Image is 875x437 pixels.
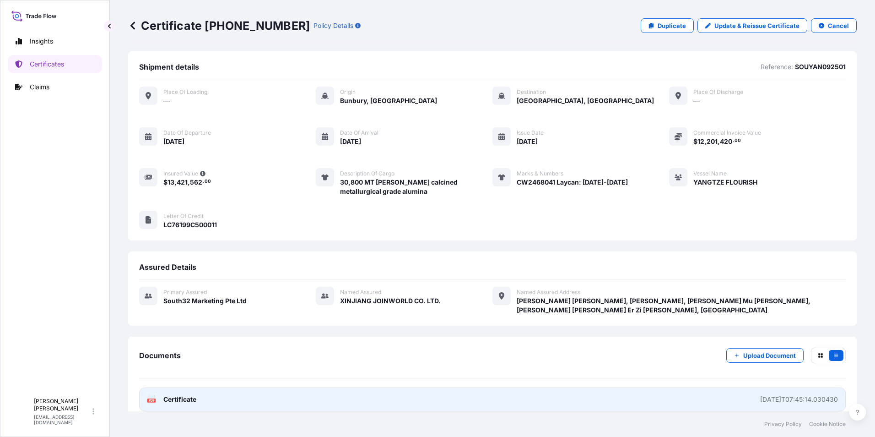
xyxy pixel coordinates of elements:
[163,170,198,177] span: Insured Value
[720,138,732,145] span: 420
[697,18,807,33] a: Update & Reissue Certificate
[764,421,802,428] a: Privacy Policy
[34,414,91,425] p: [EMAIL_ADDRESS][DOMAIN_NAME]
[693,178,757,187] span: YANGTZE FLOURISH
[34,398,91,412] p: [PERSON_NAME] [PERSON_NAME]
[517,170,563,177] span: Marks & Numbers
[693,138,697,145] span: $
[30,37,53,46] p: Insights
[828,21,849,30] p: Cancel
[163,395,196,404] span: Certificate
[340,170,394,177] span: Description of cargo
[517,129,544,137] span: Issue Date
[658,21,686,30] p: Duplicate
[188,179,190,186] span: ,
[17,407,25,416] span: M
[760,395,838,404] div: [DATE]T07:45:14.030430
[190,179,202,186] span: 562
[340,289,381,296] span: Named Assured
[340,137,361,146] span: [DATE]
[809,421,846,428] a: Cookie Notice
[693,88,743,96] span: Place of discharge
[517,178,628,187] span: CW2468041 Laycan: [DATE]-[DATE]
[203,180,204,183] span: .
[139,62,199,71] span: Shipment details
[163,137,184,146] span: [DATE]
[641,18,694,33] a: Duplicate
[726,348,804,363] button: Upload Document
[707,138,718,145] span: 201
[340,88,356,96] span: Origin
[735,139,741,142] span: 00
[139,262,196,272] span: Assured Details
[704,138,707,145] span: ,
[174,179,177,186] span: ,
[8,78,102,96] a: Claims
[139,351,181,360] span: Documents
[163,296,247,306] span: South32 Marketing Pte Ltd
[163,289,207,296] span: Primary assured
[8,55,102,73] a: Certificates
[733,139,734,142] span: .
[693,96,700,105] span: —
[167,179,174,186] span: 13
[811,18,857,33] button: Cancel
[743,351,796,360] p: Upload Document
[340,178,492,196] span: 30,800 MT [PERSON_NAME] calcined metallurgical grade alumina
[205,180,211,183] span: 00
[163,220,217,229] span: LC76199C500011
[30,82,49,92] p: Claims
[795,62,846,71] p: SOUYAN092501
[718,138,720,145] span: ,
[517,289,580,296] span: Named Assured Address
[313,21,353,30] p: Policy Details
[517,96,654,105] span: [GEOGRAPHIC_DATA], [GEOGRAPHIC_DATA]
[149,399,155,402] text: PDF
[693,170,727,177] span: Vessel Name
[340,96,437,105] span: Bunbury, [GEOGRAPHIC_DATA]
[139,388,846,411] a: PDFCertificate[DATE]T07:45:14.030430
[163,88,207,96] span: Place of Loading
[517,296,846,315] span: [PERSON_NAME] [PERSON_NAME], [PERSON_NAME], [PERSON_NAME] Mu [PERSON_NAME], [PERSON_NAME] [PERSON...
[697,138,704,145] span: 12
[517,88,546,96] span: Destination
[163,179,167,186] span: $
[8,32,102,50] a: Insights
[30,60,64,69] p: Certificates
[177,179,188,186] span: 421
[163,129,211,137] span: Date of departure
[693,129,761,137] span: Commercial Invoice Value
[340,129,378,137] span: Date of arrival
[340,296,441,306] span: XINJIANG JOINWORLD CO. LTD.
[761,62,793,71] p: Reference:
[517,137,538,146] span: [DATE]
[163,213,204,220] span: Letter of Credit
[714,21,799,30] p: Update & Reissue Certificate
[128,18,310,33] p: Certificate [PHONE_NUMBER]
[163,96,170,105] span: —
